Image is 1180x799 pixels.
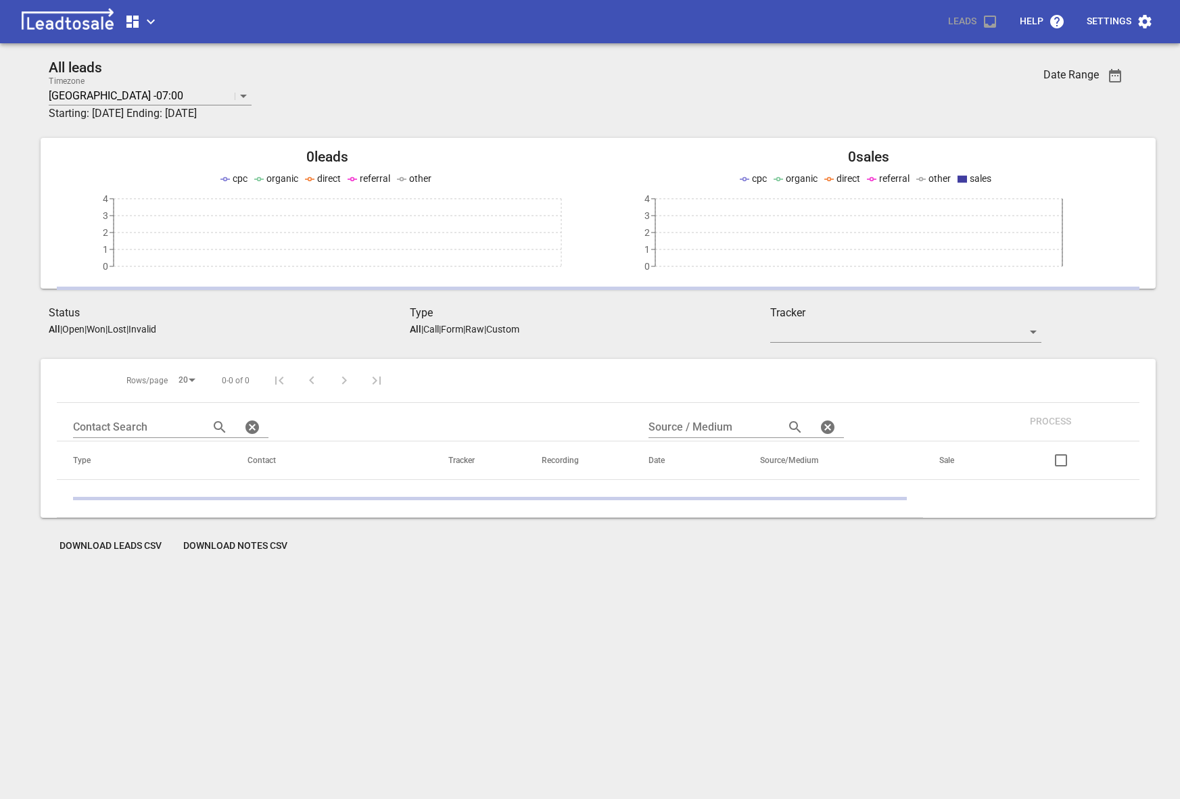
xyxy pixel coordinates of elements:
th: Date [632,441,745,480]
span: Download Leads CSV [60,539,162,553]
img: logo [16,8,119,35]
th: Recording [525,441,632,480]
h2: 0 leads [57,149,598,166]
span: organic [266,173,298,184]
span: 0-0 of 0 [222,375,250,387]
button: Download Leads CSV [49,534,172,558]
button: Date Range [1099,59,1131,92]
button: Download Notes CSV [172,534,298,558]
aside: All [49,324,60,335]
span: | [439,324,441,335]
tspan: 3 [103,210,108,221]
span: referral [360,173,390,184]
span: cpc [233,173,247,184]
tspan: 0 [103,261,108,272]
span: | [85,324,87,335]
label: Timezone [49,77,85,85]
tspan: 4 [644,193,650,204]
span: | [421,324,423,335]
tspan: 4 [103,193,108,204]
span: | [60,324,62,335]
span: other [409,173,431,184]
p: Custom [486,324,519,335]
tspan: 2 [644,227,650,238]
h2: 0 sales [598,149,1140,166]
span: direct [836,173,860,184]
span: | [484,324,486,335]
h3: Starting: [DATE] Ending: [DATE] [49,105,951,122]
span: other [928,173,951,184]
p: [GEOGRAPHIC_DATA] -07:00 [49,88,183,103]
th: Source/Medium [744,441,922,480]
th: Sale [923,441,1004,480]
aside: All [410,324,421,335]
th: Type [57,441,231,480]
span: | [126,324,128,335]
span: organic [786,173,818,184]
span: Rows/page [126,375,168,387]
p: Open [62,324,85,335]
p: Lost [108,324,126,335]
p: Raw [465,324,484,335]
tspan: 3 [644,210,650,221]
tspan: 1 [103,244,108,255]
h2: All leads [49,59,951,76]
span: referral [879,173,910,184]
p: Settings [1087,15,1131,28]
tspan: 1 [644,244,650,255]
span: Download Notes CSV [183,539,287,553]
h3: Type [410,305,771,321]
div: 20 [173,371,200,389]
th: Tracker [432,441,526,480]
h3: Tracker [770,305,1041,321]
tspan: 0 [644,261,650,272]
span: | [463,324,465,335]
th: Contact [231,441,432,480]
p: Call [423,324,439,335]
p: Help [1020,15,1043,28]
span: cpc [752,173,767,184]
p: Invalid [128,324,156,335]
span: | [105,324,108,335]
p: Won [87,324,105,335]
h3: Status [49,305,410,321]
tspan: 2 [103,227,108,238]
span: direct [317,173,341,184]
p: Form [441,324,463,335]
h3: Date Range [1043,68,1099,81]
span: sales [970,173,991,184]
